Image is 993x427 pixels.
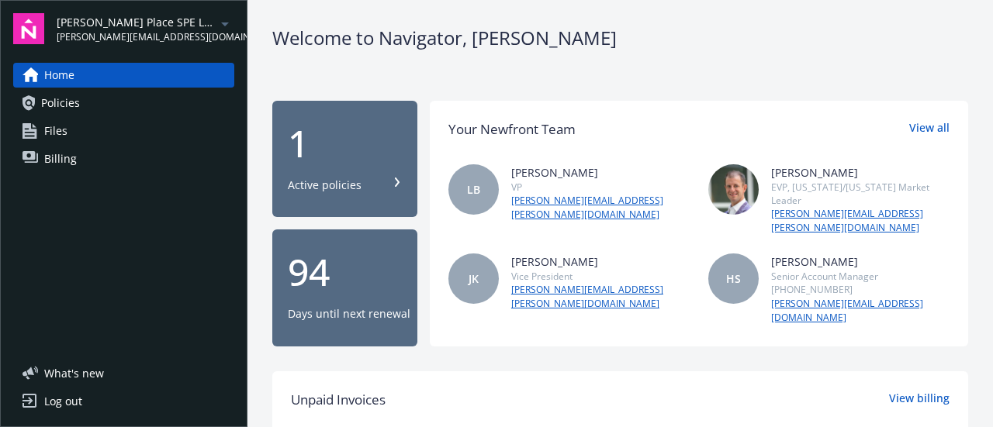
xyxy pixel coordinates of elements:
[13,63,234,88] a: Home
[57,13,234,44] button: [PERSON_NAME] Place SPE LLC[PERSON_NAME][EMAIL_ADDRESS][DOMAIN_NAME]arrowDropDown
[288,306,410,322] div: Days until next renewal
[771,207,950,235] a: [PERSON_NAME][EMAIL_ADDRESS][PERSON_NAME][DOMAIN_NAME]
[288,125,402,162] div: 1
[13,146,234,171] a: Billing
[13,119,234,143] a: Files
[511,194,690,222] a: [PERSON_NAME][EMAIL_ADDRESS][PERSON_NAME][DOMAIN_NAME]
[771,253,950,270] div: [PERSON_NAME]
[909,119,950,139] a: View all
[511,253,690,270] div: [PERSON_NAME]
[288,253,402,291] div: 94
[272,101,417,218] button: 1Active policies
[272,229,417,346] button: 94Days until next renewal
[771,270,950,283] div: Senior Account Manager
[44,365,104,381] span: What ' s new
[13,365,129,381] button: What's new
[771,164,950,181] div: [PERSON_NAME]
[44,63,74,88] span: Home
[511,181,690,194] div: VP
[291,390,386,410] span: Unpaid Invoices
[708,164,759,215] img: photo
[57,30,216,44] span: [PERSON_NAME][EMAIL_ADDRESS][DOMAIN_NAME]
[44,119,67,143] span: Files
[44,389,82,414] div: Log out
[288,177,362,193] div: Active policies
[44,146,77,171] span: Billing
[469,270,479,287] span: JK
[511,164,690,181] div: [PERSON_NAME]
[57,14,216,30] span: [PERSON_NAME] Place SPE LLC
[726,270,741,287] span: HS
[511,283,690,311] a: [PERSON_NAME][EMAIL_ADDRESS][PERSON_NAME][DOMAIN_NAME]
[771,283,950,296] div: [PHONE_NUMBER]
[511,270,690,283] div: Vice President
[771,297,950,325] a: [PERSON_NAME][EMAIL_ADDRESS][DOMAIN_NAME]
[216,14,234,33] a: arrowDropDown
[889,390,950,410] a: View billing
[41,91,80,115] span: Policies
[467,181,480,198] span: LB
[448,119,576,139] div: Your Newfront Team
[13,91,234,115] a: Policies
[13,13,44,44] img: navigator-logo.svg
[771,181,950,207] div: EVP, [US_STATE]/[US_STATE] Market Leader
[272,25,968,51] div: Welcome to Navigator , [PERSON_NAME]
